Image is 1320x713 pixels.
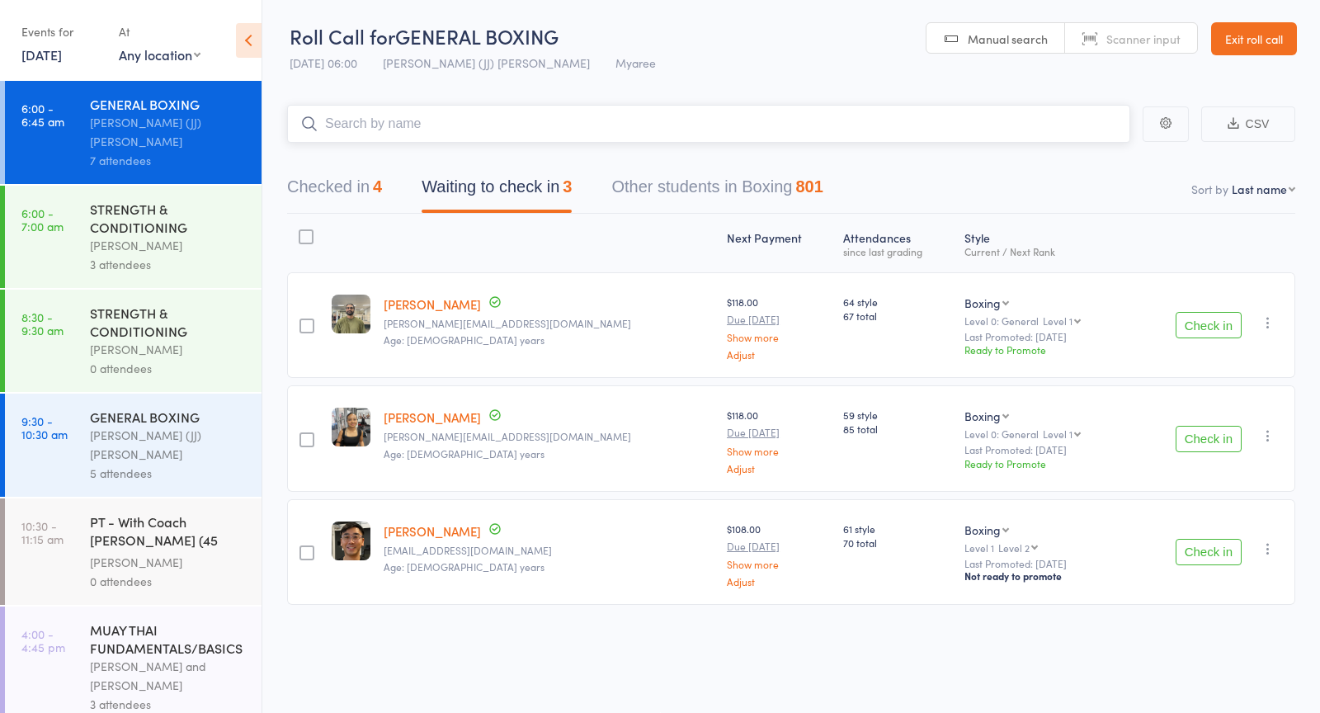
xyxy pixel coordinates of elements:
[795,177,823,196] div: 801
[964,456,1122,470] div: Ready to Promote
[1211,22,1297,55] a: Exit roll call
[384,560,544,574] span: Age: [DEMOGRAPHIC_DATA] years
[21,206,64,233] time: 6:00 - 7:00 am
[5,394,262,497] a: 9:30 -10:30 amGENERAL BOXING[PERSON_NAME] (JJ) [PERSON_NAME]5 attendees
[727,314,830,325] small: Due [DATE]
[837,221,958,265] div: Atten­dances
[843,246,951,257] div: since last grading
[964,342,1122,356] div: Ready to Promote
[384,431,714,442] small: yolanda.simatupang@outlook.com
[21,627,65,654] time: 4:00 - 4:45 pm
[90,426,247,464] div: [PERSON_NAME] (JJ) [PERSON_NAME]
[727,541,830,552] small: Due [DATE]
[727,332,830,342] a: Show more
[964,569,1122,583] div: Not ready to promote
[998,542,1030,553] div: Level 2
[21,45,62,64] a: [DATE]
[384,522,481,540] a: [PERSON_NAME]
[290,22,395,50] span: Roll Call for
[384,333,544,347] span: Age: [DEMOGRAPHIC_DATA] years
[1176,312,1242,338] button: Check in
[90,657,247,695] div: [PERSON_NAME] and [PERSON_NAME]
[727,295,830,360] div: $118.00
[384,295,481,313] a: [PERSON_NAME]
[395,22,559,50] span: GENERAL BOXING
[1043,315,1072,326] div: Level 1
[964,408,1001,424] div: Boxing
[384,446,544,460] span: Age: [DEMOGRAPHIC_DATA] years
[563,177,572,196] div: 3
[964,315,1122,326] div: Level 0: General
[964,331,1122,342] small: Last Promoted: [DATE]
[611,169,823,213] button: Other students in Boxing801
[90,304,247,340] div: STRENGTH & CONDITIONING
[332,522,370,560] img: image1681250433.png
[384,318,714,329] small: timothy.arulsakayam@gmail.com
[90,200,247,236] div: STRENGTH & CONDITIONING
[964,428,1122,439] div: Level 0: General
[290,54,357,71] span: [DATE] 06:00
[287,169,382,213] button: Checked in4
[727,446,830,456] a: Show more
[90,255,247,274] div: 3 attendees
[119,18,200,45] div: At
[1232,181,1287,197] div: Last name
[727,559,830,569] a: Show more
[21,519,64,545] time: 10:30 - 11:15 am
[373,177,382,196] div: 4
[5,290,262,392] a: 8:30 -9:30 amSTRENGTH & CONDITIONING[PERSON_NAME]0 attendees
[615,54,656,71] span: Myaree
[332,408,370,446] img: image1739875615.png
[727,522,830,587] div: $108.00
[964,522,1001,538] div: Boxing
[5,81,262,184] a: 6:00 -6:45 amGENERAL BOXING[PERSON_NAME] (JJ) [PERSON_NAME]7 attendees
[90,359,247,378] div: 0 attendees
[90,151,247,170] div: 7 attendees
[90,572,247,591] div: 0 attendees
[90,113,247,151] div: [PERSON_NAME] (JJ) [PERSON_NAME]
[90,408,247,426] div: GENERAL BOXING
[964,542,1122,553] div: Level 1
[1201,106,1295,142] button: CSV
[964,444,1122,456] small: Last Promoted: [DATE]
[5,186,262,288] a: 6:00 -7:00 amSTRENGTH & CONDITIONING[PERSON_NAME]3 attendees
[5,498,262,605] a: 10:30 -11:15 amPT - With Coach [PERSON_NAME] (45 minutes)[PERSON_NAME]0 attendees
[843,309,951,323] span: 67 total
[727,408,830,473] div: $118.00
[119,45,200,64] div: Any location
[21,310,64,337] time: 8:30 - 9:30 am
[90,340,247,359] div: [PERSON_NAME]
[90,553,247,572] div: [PERSON_NAME]
[384,408,481,426] a: [PERSON_NAME]
[964,558,1122,569] small: Last Promoted: [DATE]
[727,427,830,438] small: Due [DATE]
[1043,428,1072,439] div: Level 1
[90,621,247,657] div: MUAY THAI FUNDAMENTALS/BASICS
[727,349,830,360] a: Adjust
[968,31,1048,47] span: Manual search
[90,464,247,483] div: 5 attendees
[964,295,1001,311] div: Boxing
[332,295,370,333] img: image1730240169.png
[422,169,572,213] button: Waiting to check in3
[727,463,830,474] a: Adjust
[1176,539,1242,565] button: Check in
[21,414,68,441] time: 9:30 - 10:30 am
[843,408,951,422] span: 59 style
[90,236,247,255] div: [PERSON_NAME]
[21,18,102,45] div: Events for
[843,522,951,536] span: 61 style
[843,422,951,436] span: 85 total
[1106,31,1181,47] span: Scanner input
[843,536,951,550] span: 70 total
[1191,181,1228,197] label: Sort by
[964,246,1122,257] div: Current / Next Rank
[384,545,714,556] small: tyan80@gmail.com
[287,105,1130,143] input: Search by name
[958,221,1129,265] div: Style
[21,102,64,128] time: 6:00 - 6:45 am
[720,221,837,265] div: Next Payment
[1176,426,1242,452] button: Check in
[383,54,590,71] span: [PERSON_NAME] (JJ) [PERSON_NAME]
[90,95,247,113] div: GENERAL BOXING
